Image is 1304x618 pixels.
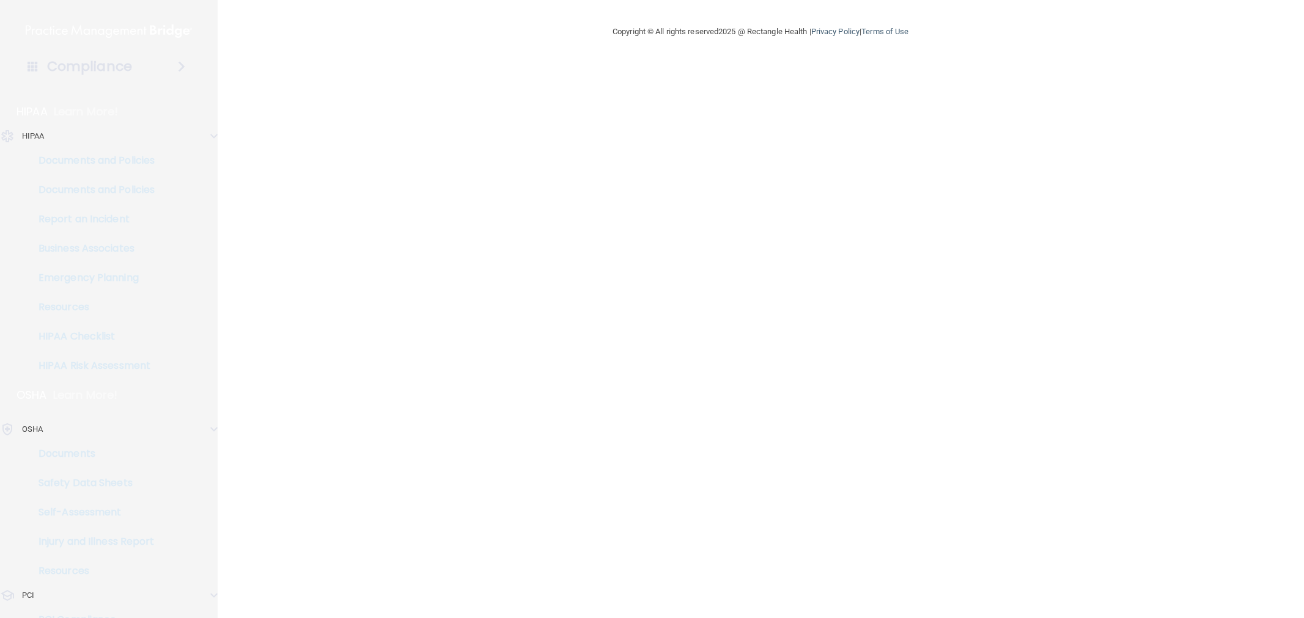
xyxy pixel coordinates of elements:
[22,588,34,603] p: PCI
[53,388,118,402] p: Learn More!
[861,27,908,36] a: Terms of Use
[8,506,175,518] p: Self-Assessment
[8,213,175,225] p: Report an Incident
[17,104,48,119] p: HIPAA
[8,154,175,167] p: Documents and Policies
[8,272,175,284] p: Emergency Planning
[8,565,175,577] p: Resources
[17,388,47,402] p: OSHA
[811,27,860,36] a: Privacy Policy
[8,330,175,343] p: HIPAA Checklist
[22,422,43,437] p: OSHA
[8,184,175,196] p: Documents and Policies
[8,242,175,255] p: Business Associates
[537,12,984,51] div: Copyright © All rights reserved 2025 @ Rectangle Health | |
[8,301,175,313] p: Resources
[8,536,175,548] p: Injury and Illness Report
[22,129,45,144] p: HIPAA
[8,448,175,460] p: Documents
[54,104,119,119] p: Learn More!
[8,477,175,489] p: Safety Data Sheets
[26,19,192,43] img: PMB logo
[8,360,175,372] p: HIPAA Risk Assessment
[47,58,132,75] h4: Compliance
